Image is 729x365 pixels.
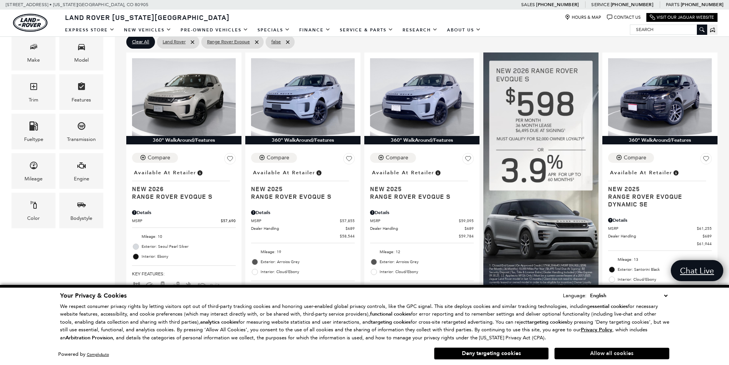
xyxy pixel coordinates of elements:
[59,193,103,228] div: BodystyleBodystyle
[340,218,355,224] span: $57,855
[60,23,119,37] a: EXPRESS STORE
[370,209,474,216] div: Pricing Details - Range Rover Evoque S
[462,153,474,167] button: Save Vehicle
[60,303,669,342] p: We respect consumer privacy rights by letting visitors opt out of third-party tracking cookies an...
[608,185,706,193] span: New 2025
[11,34,55,70] div: MakeMake
[163,37,186,47] span: Land Rover
[171,282,180,288] span: Blind Spot Monitor
[148,154,170,161] div: Compare
[72,96,91,104] div: Features
[27,214,40,223] div: Color
[521,2,535,7] span: Sales
[134,169,196,177] span: Available at Retailer
[59,114,103,149] div: TransmissionTransmission
[681,2,723,8] a: [PHONE_NUMBER]
[271,37,281,47] span: false
[245,136,360,144] div: 360° WalkAround/Features
[132,270,236,278] span: Key Features :
[608,241,712,247] a: $61,944
[59,153,103,189] div: EngineEngine
[132,218,236,224] a: MSRP $57,690
[370,233,474,239] a: $59,784
[11,74,55,110] div: TrimTrim
[267,154,289,161] div: Compare
[608,255,712,265] li: Mileage: 13
[650,15,714,20] a: Visit Our Jaguar Website
[315,169,322,177] span: Vehicle is in stock and ready for immediate delivery. Due to demand, availability is subject to c...
[29,80,38,96] span: Trim
[67,135,96,144] div: Transmission
[77,159,86,175] span: Engine
[251,58,355,136] img: 2025 LAND ROVER Range Rover Evoque S
[671,260,723,281] a: Chat Live
[132,37,149,47] span: Clear All
[611,2,653,8] a: [PHONE_NUMBER]
[372,169,434,177] span: Available at Retailer
[253,23,295,37] a: Specials
[210,282,219,288] span: Forward Collision Warning
[29,159,38,175] span: Mileage
[370,247,474,257] li: Mileage: 12
[77,40,86,56] span: Model
[119,23,176,37] a: New Vehicles
[380,258,474,266] span: Exterior: Arroios Grey
[77,198,86,214] span: Bodystyle
[370,58,474,136] img: 2025 LAND ROVER Range Rover Evoque S
[370,226,474,231] a: Dealer Handling $689
[295,23,335,37] a: Finance
[608,167,712,208] a: Available at RetailerNew 2025Range Rover Evoque Dynamic SE
[608,226,697,231] span: MSRP
[386,154,408,161] div: Compare
[132,58,236,136] img: 2026 LAND ROVER Range Rover Evoque S
[434,169,441,177] span: Vehicle is in stock and ready for immediate delivery. Due to demand, availability is subject to c...
[197,282,206,288] span: Fog Lights
[370,153,416,163] button: Compare Vehicle
[65,13,230,22] span: Land Rover [US_STATE][GEOGRAPHIC_DATA]
[251,247,355,257] li: Mileage: 19
[60,291,127,300] span: Your Privacy & Cookies
[608,226,712,231] a: MSRP $61,255
[602,136,718,144] div: 360° WalkAround/Features
[251,167,355,200] a: Available at RetailerNew 2025Range Rover Evoque S
[251,226,355,231] a: Dealer Handling $689
[132,153,178,163] button: Compare Vehicle
[346,226,355,231] span: $689
[370,167,474,200] a: Available at RetailerNew 2025Range Rover Evoque S
[434,347,549,360] button: Deny targeting cookies
[132,209,236,216] div: Pricing Details - Range Rover Evoque S
[24,175,42,183] div: Mileage
[29,119,38,135] span: Fueltype
[459,233,474,239] span: $59,784
[703,233,712,239] span: $689
[132,218,221,224] span: MSRP
[618,276,712,283] span: Interior: Cloud/Ebony
[70,214,92,223] div: Bodystyle
[253,169,315,177] span: Available at Retailer
[13,14,47,32] img: Land Rover
[24,135,43,144] div: Fueltype
[697,241,712,247] span: $61,944
[624,154,646,161] div: Compare
[581,327,612,332] a: Privacy Policy
[666,2,680,7] span: Parts
[184,282,193,288] span: Bluetooth
[132,232,236,242] li: Mileage: 10
[554,348,669,359] button: Allow all cookies
[251,233,355,239] a: $58,544
[200,319,238,326] strong: analytics cookies
[126,136,241,144] div: 360° WalkAround/Features
[608,233,712,239] a: Dealer Handling $689
[697,226,712,231] span: $61,255
[27,56,40,64] div: Make
[527,319,567,326] strong: targeting cookies
[608,233,703,239] span: Dealer Handling
[618,266,712,273] span: Exterior: Santorini Black
[196,169,203,177] span: Vehicle is in stock and ready for immediate delivery. Due to demand, availability is subject to c...
[370,218,459,224] span: MSRP
[370,226,465,231] span: Dealer Handling
[251,218,355,224] a: MSRP $57,855
[563,293,587,298] div: Language:
[132,167,236,200] a: Available at RetailerNew 2026Range Rover Evoque S
[142,243,236,250] span: Exterior: Seoul Pearl Silver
